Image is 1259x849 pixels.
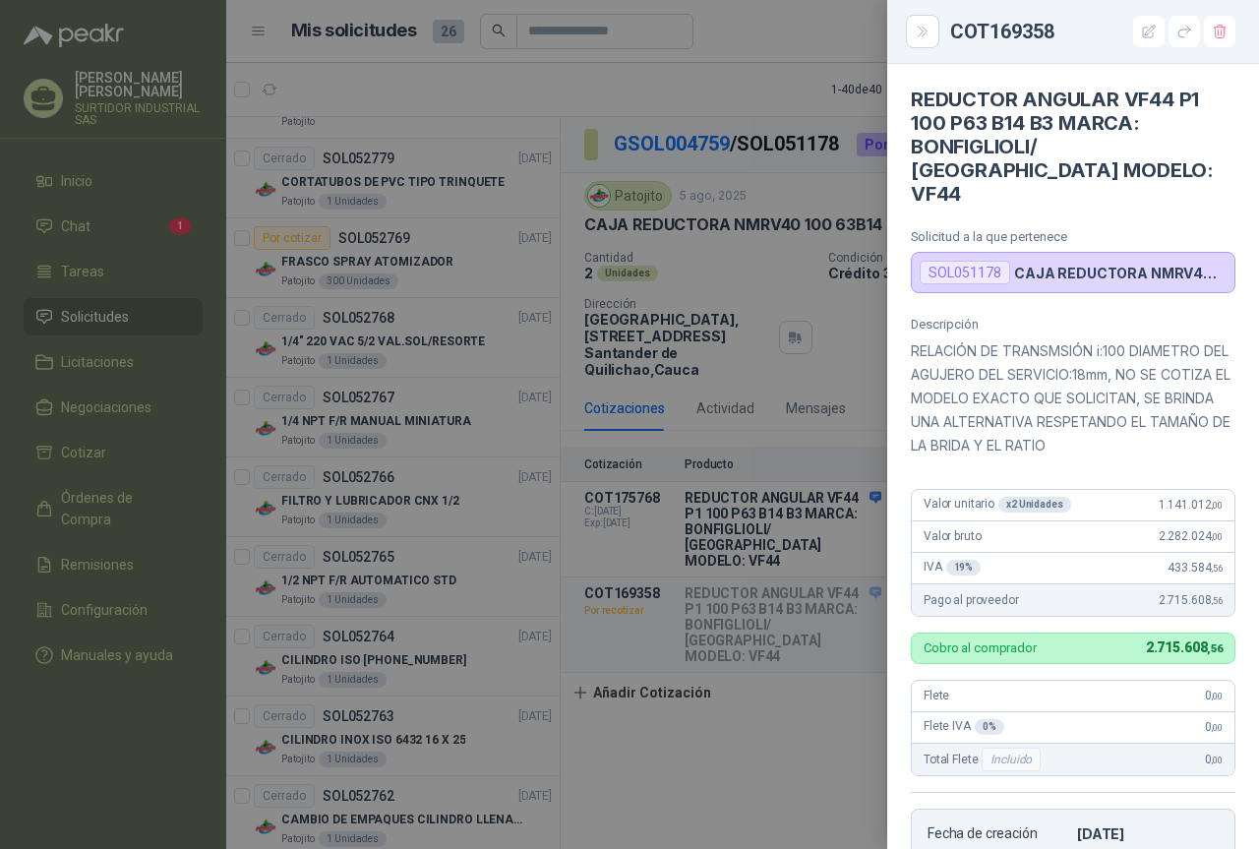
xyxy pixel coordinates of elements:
span: ,56 [1207,642,1223,655]
div: 19 % [946,560,982,576]
p: RELACIÓN DE TRANSMSIÓN i:100 DIAMETRO DEL AGUJERO DEL SERVICIO:18mm, NO SE COTIZA EL MODELO EXACT... [911,339,1235,457]
div: COT169358 [950,16,1235,47]
p: Fecha de creación [928,825,1069,842]
span: Flete IVA [924,719,1004,735]
span: ,00 [1211,755,1223,765]
span: ,00 [1211,722,1223,733]
span: ,00 [1211,531,1223,542]
span: Total Flete [924,748,1045,771]
span: ,00 [1211,691,1223,701]
button: Close [911,20,934,43]
p: Solicitud a la que pertenece [911,229,1235,244]
span: 0 [1205,753,1223,766]
span: Valor unitario [924,497,1071,513]
p: [DATE] [1077,825,1219,842]
span: 0 [1205,689,1223,702]
div: SOL051178 [920,261,1010,284]
span: 2.715.608 [1146,639,1223,655]
p: Descripción [911,317,1235,332]
span: ,00 [1211,500,1223,511]
span: 2.715.608 [1159,593,1223,607]
p: Cobro al comprador [924,641,1037,654]
span: ,56 [1211,563,1223,574]
div: 0 % [975,719,1004,735]
p: CAJA REDUCTORA NMRV40 100 63B14 [1014,265,1227,281]
span: 433.584 [1168,561,1223,575]
span: 0 [1205,720,1223,734]
span: ,56 [1211,595,1223,606]
div: x 2 Unidades [998,497,1071,513]
h4: REDUCTOR ANGULAR VF44 P1 100 P63 B14 B3 MARCA: BONFIGLIOLI/ [GEOGRAPHIC_DATA] MODELO: VF44 [911,88,1235,206]
span: Valor bruto [924,529,981,543]
span: 2.282.024 [1159,529,1223,543]
span: Pago al proveedor [924,593,1019,607]
div: Incluido [982,748,1041,771]
span: 1.141.012 [1159,498,1223,512]
span: Flete [924,689,949,702]
span: IVA [924,560,981,576]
